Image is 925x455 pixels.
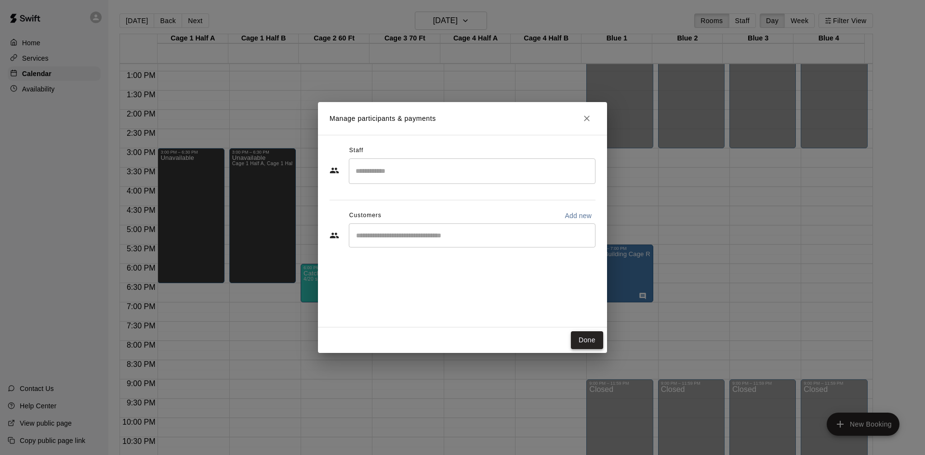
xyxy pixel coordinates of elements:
svg: Customers [330,231,339,240]
button: Add new [561,208,595,223]
svg: Staff [330,166,339,175]
p: Manage participants & payments [330,114,436,124]
button: Done [571,331,603,349]
span: Staff [349,143,363,158]
span: Customers [349,208,382,223]
button: Close [578,110,595,127]
div: Start typing to search customers... [349,223,595,247]
p: Add new [565,211,592,221]
div: Search staff [349,158,595,184]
